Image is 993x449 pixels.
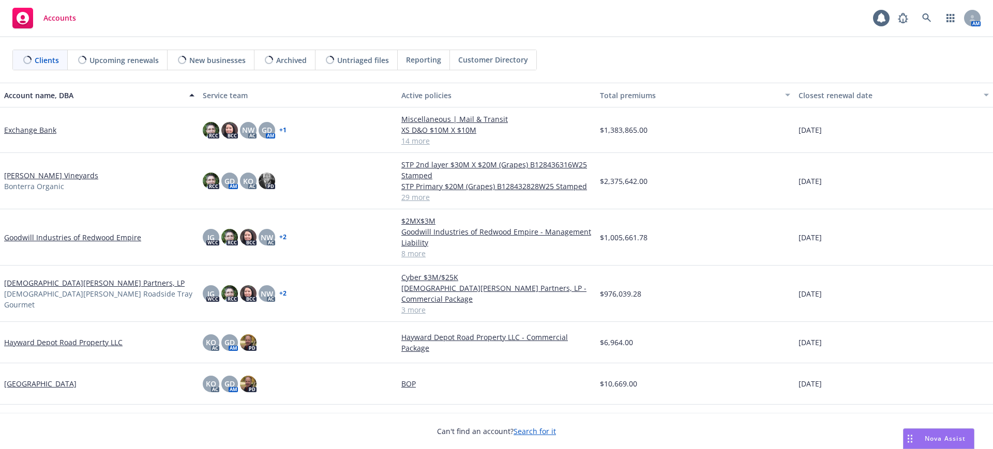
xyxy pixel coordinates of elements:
span: JG [207,288,215,299]
span: NW [261,232,273,243]
div: Active policies [401,90,592,101]
span: GD [224,176,235,187]
a: 8 more [401,248,592,259]
div: Closest renewal date [799,90,977,101]
a: [DEMOGRAPHIC_DATA][PERSON_NAME] Partners, LP [4,277,185,288]
a: Auto Composite Rated [401,411,592,422]
button: Nova Assist [903,428,974,449]
span: KO [206,378,216,389]
span: [DATE] [799,378,822,389]
span: Customer Directory [458,54,528,65]
span: $1,383,865.00 [600,125,648,135]
img: photo [259,173,275,189]
a: + 2 [279,290,287,297]
span: [DATE] [799,232,822,243]
span: GD [224,378,235,389]
a: [PERSON_NAME] Vineyards [4,170,98,181]
a: Switch app [940,8,961,28]
a: 14 more [401,135,592,146]
button: Active policies [397,83,596,107]
a: Hayward Depot Road Property LLC [4,337,123,348]
span: [DATE] [799,288,822,299]
span: KO [206,337,216,348]
a: Exchange Bank [4,125,56,135]
a: Goodwill Industries of Redwood Empire [4,232,141,243]
img: photo [203,122,219,138]
div: Total premiums [600,90,779,101]
button: Total premiums [596,83,794,107]
a: STP Primary $20M (Grapes) B128432828W25 Stamped [401,181,592,192]
span: [DATE] [799,337,822,348]
span: Can't find an account? [437,426,556,437]
a: XS D&O $10M X $10M [401,125,592,135]
span: Bonterra Organic [4,181,64,192]
a: Miscellaneous | Mail & Transit [401,114,592,125]
span: [DEMOGRAPHIC_DATA][PERSON_NAME] Roadside Tray Gourmet [4,288,194,310]
span: Clients [35,55,59,66]
span: $976,039.28 [600,288,641,299]
a: 3 more [401,304,592,315]
span: Upcoming renewals [89,55,159,66]
img: photo [221,285,238,302]
a: [DEMOGRAPHIC_DATA][PERSON_NAME] Partners, LP - Commercial Package [401,283,592,304]
img: photo [240,376,257,392]
img: photo [221,122,238,138]
a: STP 2nd layer $30M X $20M (Grapes) B128436316W25 Stamped [401,159,592,181]
div: Account name, DBA [4,90,183,101]
span: $2,375,642.00 [600,176,648,187]
div: Drag to move [904,429,916,448]
img: photo [240,229,257,245]
span: [DATE] [799,125,822,135]
a: Accounts [8,4,80,33]
a: $2MX$3M [401,215,592,226]
span: $6,964.00 [600,337,633,348]
span: GD [262,125,272,135]
span: JG [207,232,215,243]
img: photo [240,285,257,302]
span: Reporting [406,54,441,65]
img: photo [240,334,257,351]
span: KO [243,176,253,187]
span: NW [261,288,273,299]
a: + 2 [279,234,287,240]
a: Report a Bug [893,8,913,28]
img: photo [203,173,219,189]
span: Untriaged files [337,55,389,66]
span: New businesses [189,55,246,66]
button: Service team [199,83,397,107]
span: Nova Assist [925,434,966,443]
button: Closest renewal date [794,83,993,107]
span: $10,669.00 [600,378,637,389]
img: photo [221,229,238,245]
a: Goodwill Industries of Redwood Empire - Management Liability [401,226,592,248]
span: $1,005,661.78 [600,232,648,243]
div: Service team [203,90,393,101]
span: Accounts [43,14,76,22]
a: [GEOGRAPHIC_DATA] [4,378,77,389]
a: 29 more [401,192,592,203]
a: Cyber $3M/$25K [401,272,592,283]
a: Search for it [514,426,556,436]
a: Hayward Depot Road Property LLC - Commercial Package [401,332,592,353]
a: BOP [401,378,592,389]
a: Search [916,8,937,28]
span: GD [224,337,235,348]
span: [DATE] [799,176,822,187]
span: Archived [276,55,307,66]
span: NW [242,125,254,135]
a: + 1 [279,127,287,133]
